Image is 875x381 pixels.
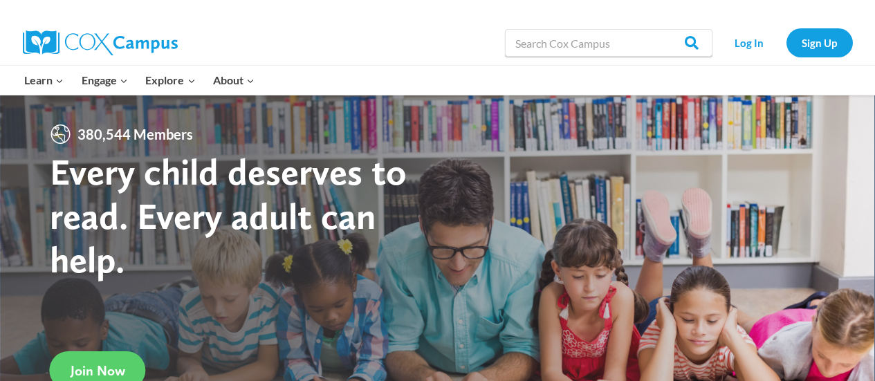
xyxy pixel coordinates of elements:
[23,30,178,55] img: Cox Campus
[505,29,712,57] input: Search Cox Campus
[82,71,128,89] span: Engage
[719,28,780,57] a: Log In
[50,149,407,281] strong: Every child deserves to read. Every adult can help.
[786,28,853,57] a: Sign Up
[16,66,264,95] nav: Primary Navigation
[24,71,64,89] span: Learn
[213,71,255,89] span: About
[719,28,853,57] nav: Secondary Navigation
[145,71,195,89] span: Explore
[72,123,199,145] span: 380,544 Members
[71,362,125,379] span: Join Now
